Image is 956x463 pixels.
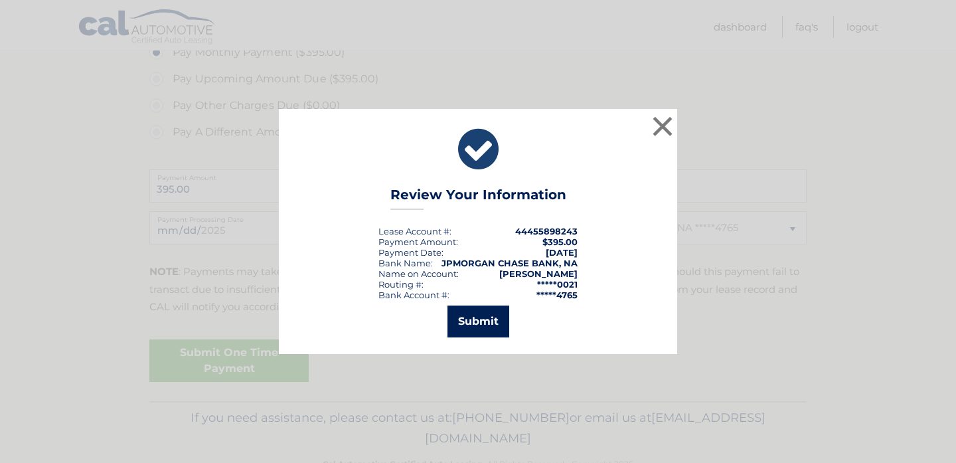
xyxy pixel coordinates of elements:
[378,279,424,290] div: Routing #:
[378,258,433,268] div: Bank Name:
[542,236,578,247] span: $395.00
[546,247,578,258] span: [DATE]
[390,187,566,210] h3: Review Your Information
[378,268,459,279] div: Name on Account:
[378,226,451,236] div: Lease Account #:
[378,247,441,258] span: Payment Date
[649,113,676,139] button: ×
[441,258,578,268] strong: JPMORGAN CHASE BANK, NA
[447,306,509,337] button: Submit
[378,290,449,300] div: Bank Account #:
[499,268,578,279] strong: [PERSON_NAME]
[378,236,458,247] div: Payment Amount:
[515,226,578,236] strong: 44455898243
[378,247,443,258] div: :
